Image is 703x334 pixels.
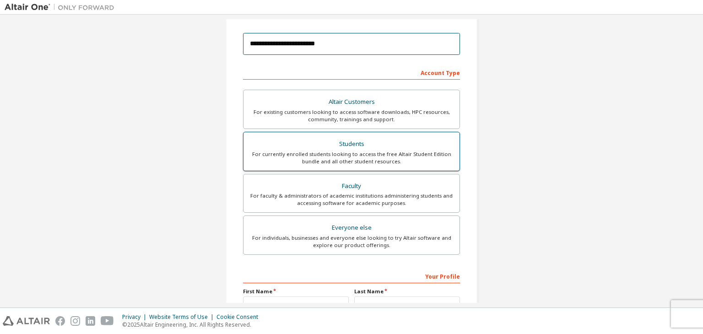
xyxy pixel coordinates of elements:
img: Altair One [5,3,119,12]
div: For faculty & administrators of academic institutions administering students and accessing softwa... [249,192,454,207]
div: For existing customers looking to access software downloads, HPC resources, community, trainings ... [249,108,454,123]
img: youtube.svg [101,316,114,326]
img: linkedin.svg [86,316,95,326]
img: instagram.svg [70,316,80,326]
img: altair_logo.svg [3,316,50,326]
label: Last Name [354,288,460,295]
div: Everyone else [249,221,454,234]
img: facebook.svg [55,316,65,326]
div: Your Profile [243,269,460,283]
div: Altair Customers [249,96,454,108]
div: For individuals, businesses and everyone else looking to try Altair software and explore our prod... [249,234,454,249]
div: Students [249,138,454,151]
div: Faculty [249,180,454,193]
div: Website Terms of Use [149,313,216,321]
div: For currently enrolled students looking to access the free Altair Student Edition bundle and all ... [249,151,454,165]
div: Privacy [122,313,149,321]
div: Cookie Consent [216,313,264,321]
div: Account Type [243,65,460,80]
p: © 2025 Altair Engineering, Inc. All Rights Reserved. [122,321,264,329]
label: First Name [243,288,349,295]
